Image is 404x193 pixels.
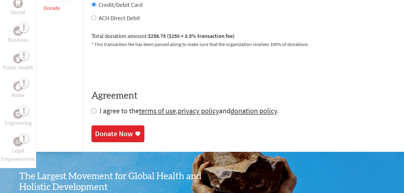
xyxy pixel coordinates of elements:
p: Dental [11,8,26,17]
span: I agree to the , and . [100,106,279,115]
a: Legal EmpowermentLegal Empowerment [1,137,35,163]
iframe: reCAPTCHA [91,55,183,78]
a: donation policy [230,106,277,115]
img: Water [16,83,20,90]
a: terms of use [139,106,176,115]
img: Public Health [16,56,20,62]
div: Legal Empowerment [13,137,23,146]
h4: Agreement [91,90,394,101]
p: Water [11,91,25,100]
img: Business [16,29,20,33]
p: Legal Empowerment [1,146,35,163]
a: Public HealthPublic Health [3,54,33,72]
a: Donate [44,5,60,11]
img: Dental [16,1,20,6]
span: $258.75 ($250 + 3.5% transaction fee) [148,32,235,39]
div: Business [13,26,23,36]
a: EngineeringEngineering [5,109,32,127]
label: Total donation amount: [91,32,235,41]
a: privacy policy [178,106,219,115]
p: * This transaction fee has been passed along to make sure that the organization receives 100% of ... [91,41,394,48]
p: Public Health [3,63,33,72]
a: WaterWater [11,81,25,100]
h3: The Largest Movement for Global Health and Holistic Development [19,171,202,193]
p: Business [8,36,28,44]
a: BusinessBusiness [8,26,28,44]
div: Donate Now [95,129,133,139]
p: Engineering [5,119,32,127]
label: Credit/Debit Card [99,1,143,8]
img: Engineering [16,112,20,116]
li: Donate [44,2,75,15]
div: Engineering [13,109,23,119]
a: Donate Now [91,125,144,142]
div: Water [13,81,23,91]
img: Legal Empowerment [16,140,20,143]
label: ACH Direct Debit [99,14,140,22]
div: Public Health [13,54,23,63]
